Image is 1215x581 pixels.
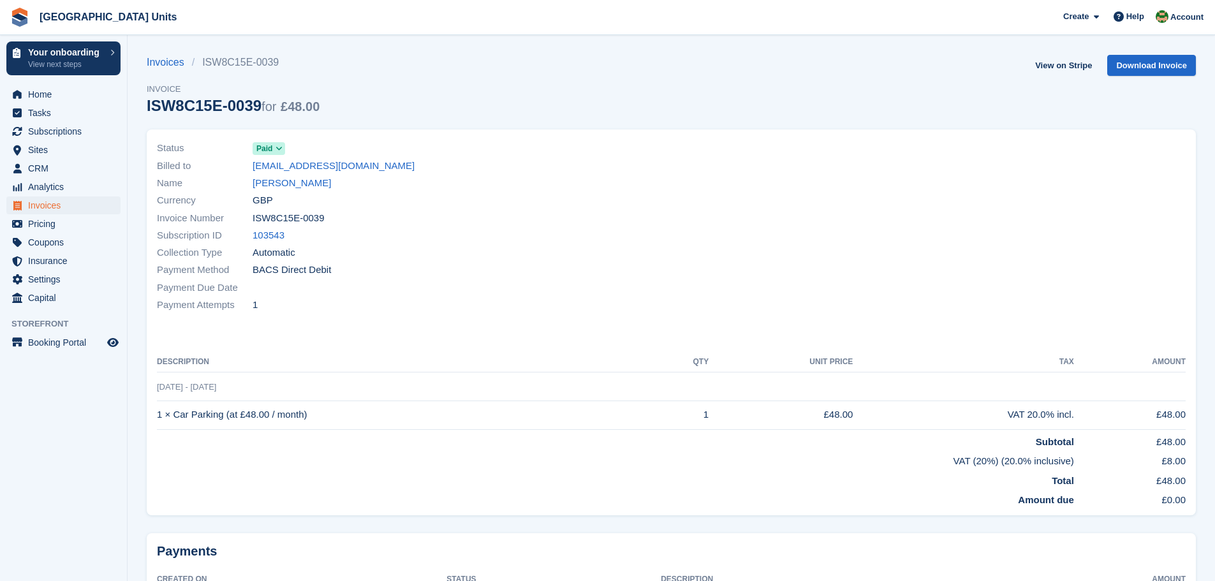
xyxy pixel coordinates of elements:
a: 103543 [253,228,284,243]
span: Payment Attempts [157,298,253,313]
span: Sites [28,141,105,159]
a: menu [6,141,121,159]
span: Invoices [28,196,105,214]
a: menu [6,334,121,351]
a: menu [6,215,121,233]
strong: Amount due [1018,494,1074,505]
p: Your onboarding [28,48,104,57]
a: menu [6,85,121,103]
a: [EMAIL_ADDRESS][DOMAIN_NAME] [253,159,415,173]
div: VAT 20.0% incl. [853,408,1074,422]
span: 1 [253,298,258,313]
th: Tax [853,352,1074,372]
a: Preview store [105,335,121,350]
span: Invoice Number [157,211,253,226]
span: GBP [253,193,273,208]
span: Capital [28,289,105,307]
span: ISW8C15E-0039 [253,211,325,226]
a: Download Invoice [1107,55,1196,76]
span: Storefront [11,318,127,330]
span: Billed to [157,159,253,173]
a: menu [6,252,121,270]
a: View on Stripe [1030,55,1097,76]
span: Insurance [28,252,105,270]
a: Your onboarding View next steps [6,41,121,75]
span: Payment Due Date [157,281,253,295]
a: menu [6,289,121,307]
a: menu [6,104,121,122]
td: £48.00 [1074,401,1186,429]
span: Subscriptions [28,122,105,140]
div: ISW8C15E-0039 [147,97,320,114]
a: menu [6,196,121,214]
a: menu [6,270,121,288]
span: Coupons [28,233,105,251]
span: Analytics [28,178,105,196]
strong: Total [1052,475,1074,486]
span: Help [1126,10,1144,23]
span: Booking Portal [28,334,105,351]
td: 1 [656,401,709,429]
span: Pricing [28,215,105,233]
span: Account [1170,11,1204,24]
span: Collection Type [157,246,253,260]
a: menu [6,233,121,251]
span: Payment Method [157,263,253,277]
span: BACS Direct Debit [253,263,331,277]
p: View next steps [28,59,104,70]
span: Name [157,176,253,191]
td: £48.00 [1074,429,1186,449]
a: Invoices [147,55,192,70]
span: Status [157,141,253,156]
img: Ursula Johns [1156,10,1168,23]
a: menu [6,122,121,140]
span: CRM [28,159,105,177]
span: Currency [157,193,253,208]
span: Create [1063,10,1089,23]
th: Unit Price [709,352,853,372]
span: Tasks [28,104,105,122]
td: £0.00 [1074,488,1186,508]
strong: Subtotal [1036,436,1074,447]
th: QTY [656,352,709,372]
span: for [261,99,276,114]
th: Amount [1074,352,1186,372]
td: VAT (20%) (20.0% inclusive) [157,449,1074,469]
td: £8.00 [1074,449,1186,469]
a: menu [6,178,121,196]
th: Description [157,352,656,372]
td: 1 × Car Parking (at £48.00 / month) [157,401,656,429]
a: Paid [253,141,285,156]
span: Home [28,85,105,103]
span: Subscription ID [157,228,253,243]
td: £48.00 [1074,469,1186,489]
h2: Payments [157,543,1186,559]
td: £48.00 [709,401,853,429]
span: Automatic [253,246,295,260]
img: stora-icon-8386f47178a22dfd0bd8f6a31ec36ba5ce8667c1dd55bd0f319d3a0aa187defe.svg [10,8,29,27]
span: Settings [28,270,105,288]
span: [DATE] - [DATE] [157,382,216,392]
a: [PERSON_NAME] [253,176,331,191]
span: Invoice [147,83,320,96]
span: Paid [256,143,272,154]
a: [GEOGRAPHIC_DATA] Units [34,6,182,27]
span: £48.00 [281,99,320,114]
nav: breadcrumbs [147,55,320,70]
a: menu [6,159,121,177]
